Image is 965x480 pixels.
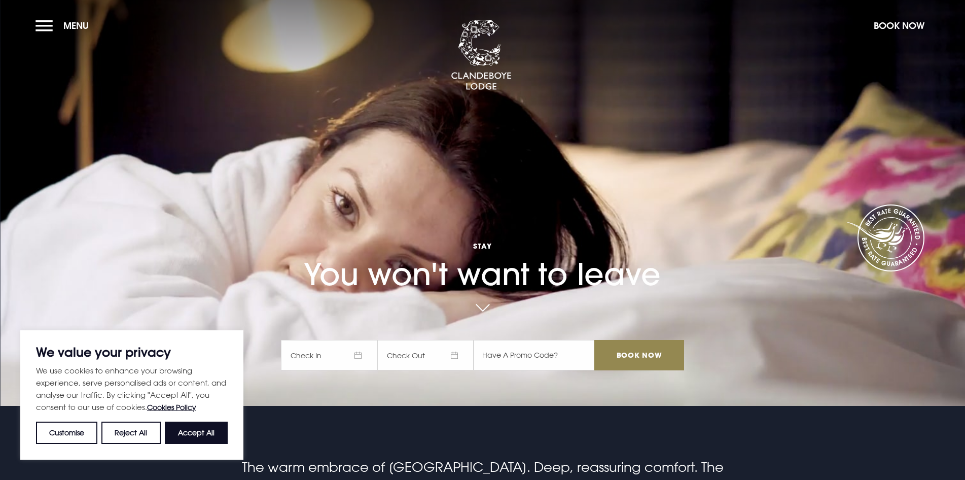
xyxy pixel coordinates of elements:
[869,15,930,37] button: Book Now
[281,241,684,251] span: Stay
[35,15,94,37] button: Menu
[36,346,228,358] p: We value your privacy
[377,340,474,370] span: Check Out
[36,364,228,414] p: We use cookies to enhance your browsing experience, serve personalised ads or content, and analys...
[474,340,594,370] input: Have A Promo Code?
[147,403,196,412] a: Cookies Policy
[281,340,377,370] span: Check In
[101,422,160,444] button: Reject All
[20,330,243,460] div: We value your privacy
[451,20,512,91] img: Clandeboye Lodge
[165,422,228,444] button: Accept All
[281,211,684,292] h1: You won't want to leave
[63,20,89,31] span: Menu
[594,340,684,370] input: Book Now
[36,422,97,444] button: Customise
